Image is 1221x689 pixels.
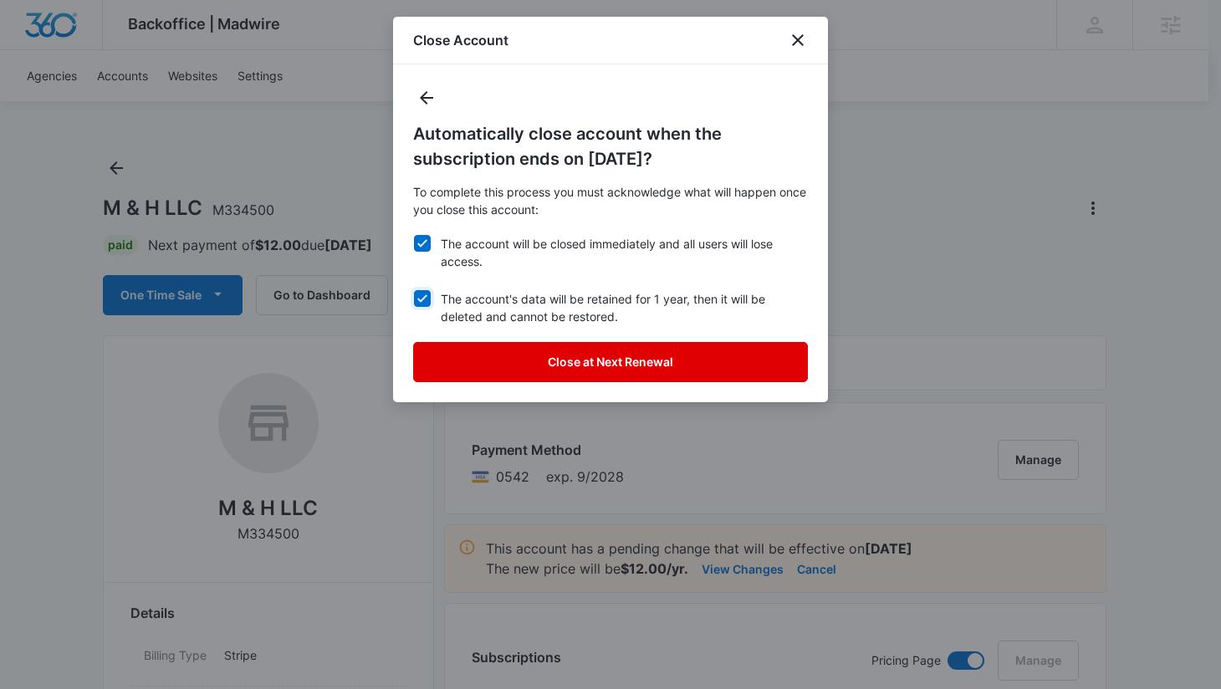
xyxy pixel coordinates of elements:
[413,30,508,50] h1: Close Account
[413,84,440,111] button: Back
[413,183,808,218] p: To complete this process you must acknowledge what will happen once you close this account:
[413,121,808,171] h5: Automatically close account when the subscription ends on [DATE]?
[413,290,808,325] label: The account's data will be retained for 1 year, then it will be deleted and cannot be restored.
[413,235,808,270] label: The account will be closed immediately and all users will lose access.
[788,30,808,50] button: close
[413,342,808,382] button: Close at Next Renewal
